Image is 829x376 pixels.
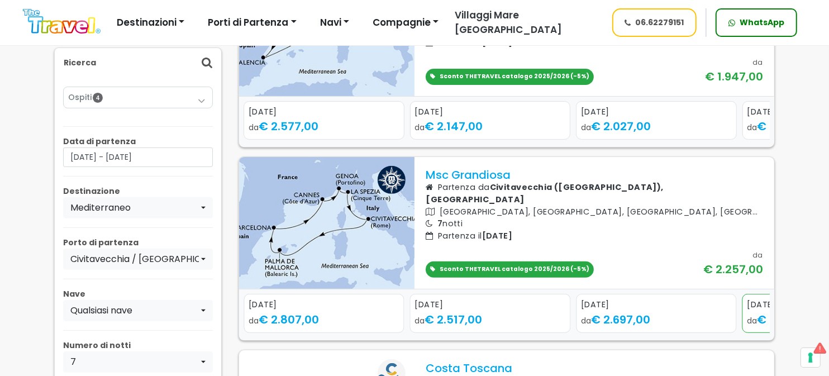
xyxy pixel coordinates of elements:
a: [DATE] da€ 2.577,00 [244,101,404,140]
div: Mediterraneo [70,201,199,215]
button: 7 [63,351,213,373]
p: Nave [63,288,213,300]
p: Partenza il [426,230,763,242]
div: [DATE] [415,299,566,311]
div: da [581,311,732,328]
a: WhatsApp [716,8,797,37]
a: Villaggi Mare [GEOGRAPHIC_DATA] [446,8,602,37]
span: [DATE] [482,230,513,241]
span: € 2.577,00 [259,118,318,134]
button: Civitavecchia / Roma [63,249,213,270]
span: € 2.697,00 [591,312,650,327]
span: 06.62279151 [636,17,684,28]
div: [DATE] [581,106,732,118]
p: Porto di partenza [63,237,213,249]
span: Villaggi Mare [GEOGRAPHIC_DATA] [455,8,562,36]
button: Porti di Partenza [201,12,303,34]
span: 4 [93,93,103,103]
span: € 2.257,00 [757,312,817,327]
span: 7 [437,218,442,229]
div: da [752,57,763,68]
p: Numero di notti [63,340,213,351]
div: 2 / 5 [244,294,404,336]
a: 06.62279151 [612,8,697,37]
a: [DATE] da€ 2.027,00 [576,101,737,140]
p: Costa Toscana [426,361,763,375]
p: Msc Grandiosa [426,168,763,182]
p: [GEOGRAPHIC_DATA], [GEOGRAPHIC_DATA], [GEOGRAPHIC_DATA], [GEOGRAPHIC_DATA], [GEOGRAPHIC_DATA], [G... [426,206,763,218]
div: da [249,311,399,328]
div: 7 [70,355,199,369]
div: Ricerca [55,48,221,78]
div: Qualsiasi nave [70,304,199,317]
button: Mediterraneo [63,197,213,218]
div: [DATE] [249,106,399,118]
a: [DATE] da€ 2.147,00 [410,101,571,140]
p: Partenza da [426,182,763,206]
button: Qualsiasi nave [63,300,213,321]
p: Ricerca [64,57,96,69]
div: da [249,118,399,135]
b: Civitavecchia ([GEOGRAPHIC_DATA]), [GEOGRAPHIC_DATA] [426,182,664,205]
a: [DATE] da€ 2.807,00 [244,294,404,333]
div: 1 / 5 [244,101,404,143]
div: [DATE] [415,106,566,118]
img: UWW0.jpg [239,157,414,289]
div: € 1.947,00 [705,68,763,85]
a: Msc Grandiosa Partenza daCivitavecchia ([GEOGRAPHIC_DATA]), [GEOGRAPHIC_DATA] [GEOGRAPHIC_DATA], ... [426,168,763,278]
span: € 2.017,00 [757,118,815,134]
div: 2 / 5 [410,101,571,143]
span: € 2.517,00 [425,312,483,327]
div: [DATE] [249,299,399,311]
p: Data di partenza [63,136,213,147]
button: Destinazioni [109,12,192,34]
a: [DATE] da€ 2.517,00 [410,294,571,333]
button: Navi [313,12,356,34]
span: WhatsApp [740,17,784,28]
div: Civitavecchia / [GEOGRAPHIC_DATA] [70,253,199,266]
p: notti [426,218,763,230]
div: da [415,118,566,135]
img: Logo The Travel [23,9,101,34]
div: 4 / 5 [576,294,737,336]
div: 3 / 5 [410,294,571,336]
div: da [415,311,566,328]
div: € 2.257,00 [703,261,763,278]
span: Sconto THETRAVEL catalogo 2025/2026 (-5%) [440,72,589,80]
div: da [752,250,763,261]
button: Compagnie [365,12,446,34]
div: [DATE] [581,299,732,311]
img: msc logo [378,166,406,194]
p: Destinazione [63,185,213,197]
span: Sconto THETRAVEL catalogo 2025/2026 (-5%) [440,265,589,273]
div: da [581,118,732,135]
a: Ospiti4 [68,92,208,103]
div: 3 / 5 [576,101,737,143]
a: [DATE] da€ 2.697,00 [576,294,737,333]
span: € 2.027,00 [591,118,651,134]
span: € 2.807,00 [259,312,319,327]
span: € 2.147,00 [425,118,483,134]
